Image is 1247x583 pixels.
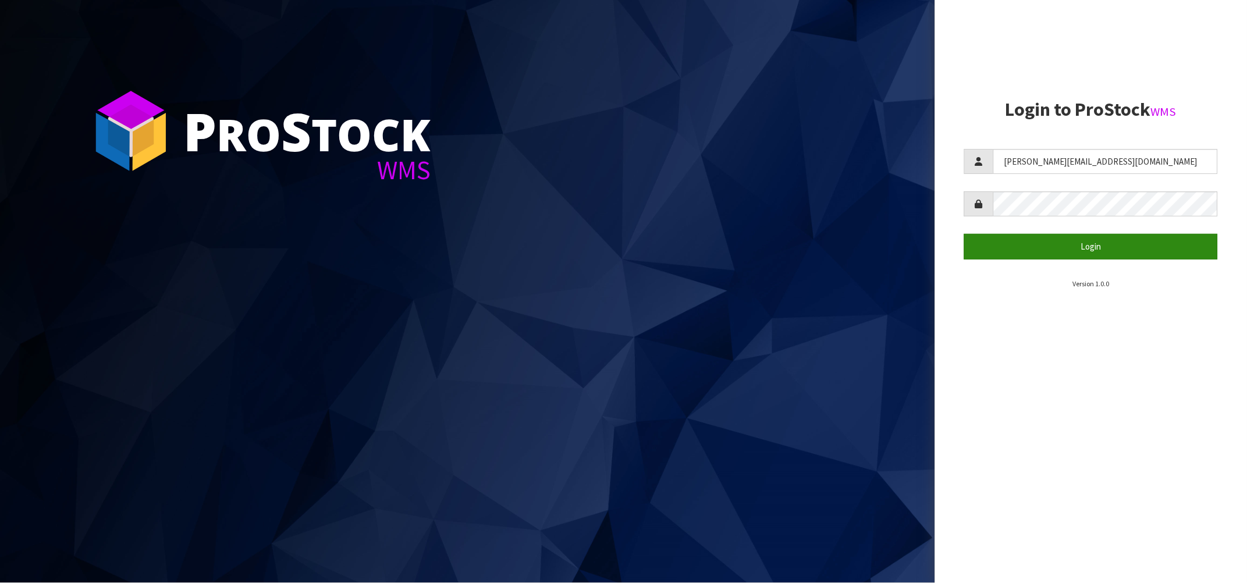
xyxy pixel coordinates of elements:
[1073,279,1110,288] small: Version 1.0.0
[183,157,431,183] div: WMS
[1151,104,1177,119] small: WMS
[183,105,431,157] div: ro tock
[281,95,311,166] span: S
[993,149,1218,174] input: Username
[183,95,216,166] span: P
[964,99,1218,120] h2: Login to ProStock
[87,87,175,175] img: ProStock Cube
[964,234,1218,259] button: Login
